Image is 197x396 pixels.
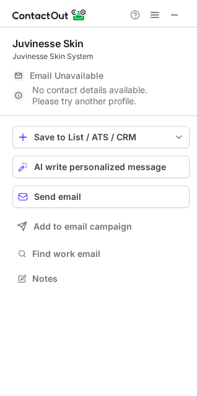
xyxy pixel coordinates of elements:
button: Find work email [12,245,190,263]
button: Send email [12,186,190,208]
button: AI write personalized message [12,156,190,178]
span: Send email [34,192,81,202]
button: save-profile-one-click [12,126,190,148]
span: Find work email [32,248,185,259]
div: Save to List / ATS / CRM [34,132,168,142]
span: Notes [32,273,185,284]
span: Add to email campaign [33,222,132,232]
button: Add to email campaign [12,215,190,238]
span: AI write personalized message [34,162,166,172]
img: ContactOut v5.3.10 [12,7,87,22]
div: No contact details available. Please try another profile. [12,86,190,106]
button: Notes [12,270,190,287]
